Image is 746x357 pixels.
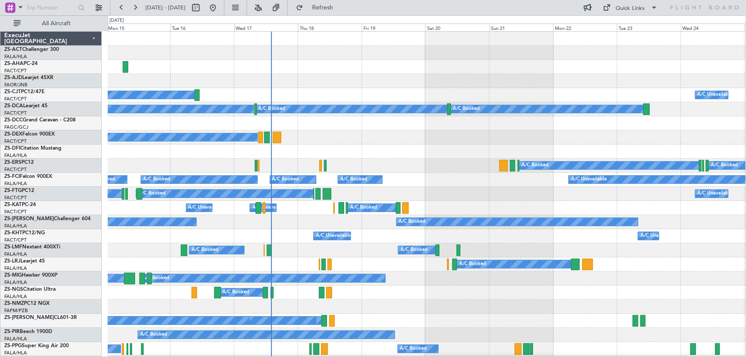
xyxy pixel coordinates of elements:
[4,47,22,52] span: ZS-ACT
[4,166,27,173] a: FACT/CPT
[4,47,59,52] a: ZS-ACTChallenger 300
[4,61,24,66] span: ZS-AHA
[4,188,22,193] span: ZS-FTG
[4,223,27,229] a: FALA/HLA
[4,301,50,306] a: ZS-NMZPC12 NGX
[698,187,733,200] div: A/C Unavailable
[459,258,486,271] div: A/C Booked
[4,146,20,151] span: ZS-DFI
[145,4,186,12] span: [DATE] - [DATE]
[4,315,54,320] span: ZS-[PERSON_NAME]
[4,138,27,145] a: FACT/CPT
[4,230,22,236] span: ZS-KHT
[4,53,27,60] a: FALA/HLA
[571,173,607,186] div: A/C Unavailable
[4,202,36,207] a: ZS-KATPC-24
[4,75,53,80] a: ZS-AJDLearjet 45XR
[4,259,45,264] a: ZS-LRJLearjet 45
[139,187,165,200] div: A/C Booked
[4,152,27,159] a: FALA/HLA
[401,244,428,257] div: A/C Booked
[4,329,20,334] span: ZS-PIR
[4,195,27,201] a: FACT/CPT
[617,24,681,31] div: Tue 23
[616,4,645,13] div: Quick Links
[4,336,27,342] a: FALA/HLA
[4,82,27,88] a: FAOR/JNB
[4,118,23,123] span: ZS-DCC
[4,132,55,137] a: ZS-DEXFalcon 900EX
[143,173,170,186] div: A/C Booked
[681,24,745,31] div: Wed 24
[4,343,22,348] span: ZS-PPG
[298,24,362,31] div: Thu 18
[26,1,75,14] input: Trip Number
[4,265,27,271] a: FALA/HLA
[4,180,27,187] a: FALA/HLA
[140,328,167,341] div: A/C Booked
[340,173,367,186] div: A/C Booked
[4,89,44,94] a: ZS-CJTPC12/47E
[4,273,22,278] span: ZS-MIG
[4,202,22,207] span: ZS-KAT
[4,301,24,306] span: ZS-NMZ
[4,96,27,102] a: FACT/CPT
[4,287,23,292] span: ZS-NGS
[258,103,285,115] div: A/C Booked
[4,188,34,193] a: ZS-FTGPC12
[4,216,91,221] a: ZS-[PERSON_NAME]Challenger 604
[4,350,27,356] a: FALA/HLA
[234,24,298,31] div: Wed 17
[4,315,77,320] a: ZS-[PERSON_NAME]CL601-3R
[4,132,22,137] span: ZS-DEX
[599,1,662,15] button: Quick Links
[4,89,21,94] span: ZS-CJT
[292,1,343,15] button: Refresh
[522,159,548,172] div: A/C Booked
[698,89,733,101] div: A/C Unavailable
[4,174,20,179] span: ZS-FCI
[252,201,288,214] div: A/C Unavailable
[553,24,617,31] div: Mon 22
[711,159,738,172] div: A/C Booked
[4,103,47,109] a: ZS-DCALearjet 45
[4,174,52,179] a: ZS-FCIFalcon 900EX
[425,24,489,31] div: Sat 20
[189,201,224,214] div: A/C Unavailable
[272,173,299,186] div: A/C Booked
[4,124,28,130] a: FAGC/GCJ
[350,201,377,214] div: A/C Booked
[109,17,124,24] div: [DATE]
[4,68,27,74] a: FACT/CPT
[316,230,351,242] div: A/C Unavailable
[489,24,553,31] div: Sun 21
[4,259,21,264] span: ZS-LRJ
[4,118,76,123] a: ZS-DCCGrand Caravan - C208
[4,160,21,165] span: ZS-ERS
[192,244,218,257] div: A/C Booked
[4,230,45,236] a: ZS-KHTPC12/NG
[399,215,426,228] div: A/C Booked
[4,61,38,66] a: ZS-AHAPC-24
[4,245,22,250] span: ZS-LMF
[170,24,234,31] div: Tue 16
[4,216,54,221] span: ZS-[PERSON_NAME]
[142,272,169,285] div: A/C Booked
[305,5,341,11] span: Refresh
[4,103,23,109] span: ZS-DCA
[4,146,62,151] a: ZS-DFICitation Mustang
[9,17,93,30] button: All Aircraft
[22,21,90,27] span: All Aircraft
[4,273,57,278] a: ZS-MIGHawker 900XP
[4,251,27,257] a: FALA/HLA
[453,103,480,115] div: A/C Booked
[4,160,34,165] a: ZS-ERSPC12
[222,286,249,299] div: A/C Booked
[640,230,676,242] div: A/C Unavailable
[4,237,27,243] a: FACT/CPT
[4,279,27,286] a: FALA/HLA
[400,342,427,355] div: A/C Booked
[4,307,28,314] a: FAPM/PZB
[4,329,52,334] a: ZS-PIRBeech 1900D
[4,245,60,250] a: ZS-LMFNextant 400XTi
